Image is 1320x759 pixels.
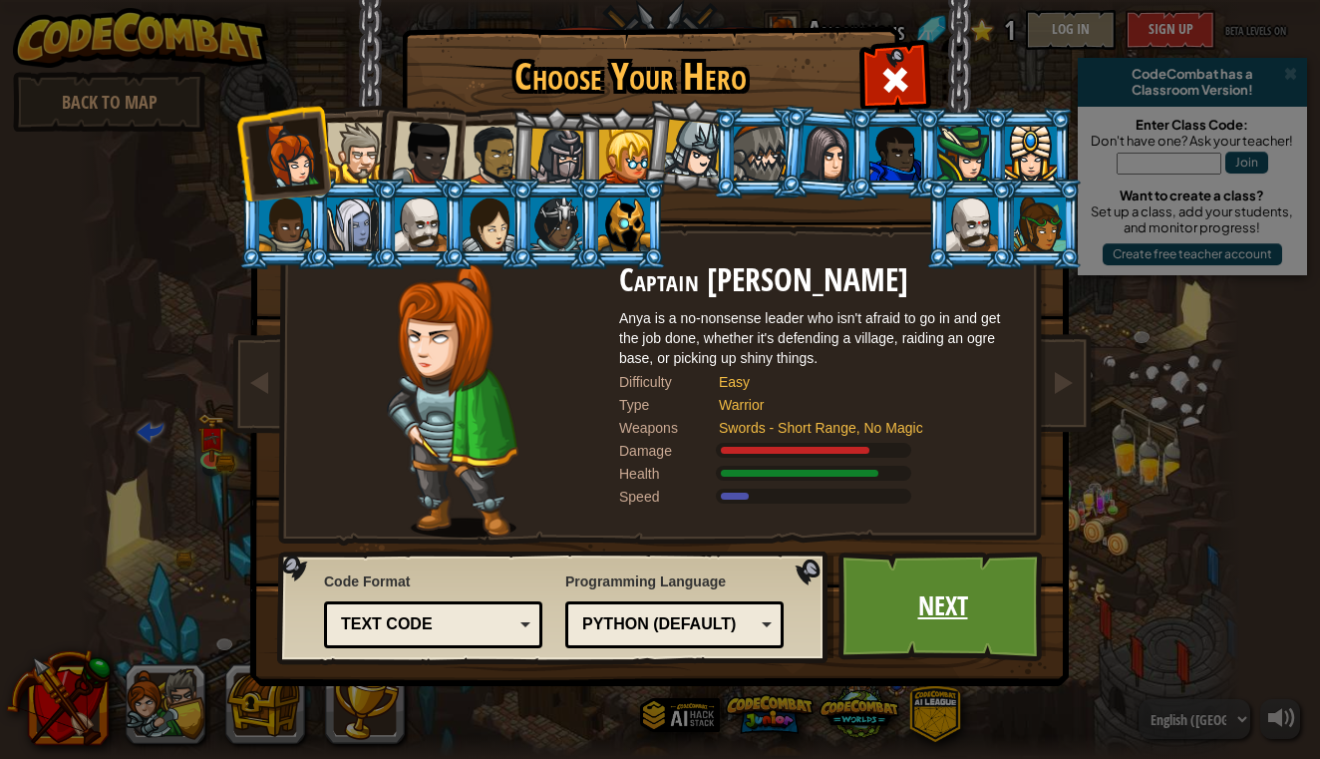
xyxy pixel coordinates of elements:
[442,179,531,269] li: Illia Shieldsmith
[619,418,719,438] div: Weapons
[719,418,998,438] div: Swords - Short Range, No Magic
[374,179,464,269] li: Okar Stompfoot
[341,613,513,636] div: Text code
[387,263,517,538] img: captain-pose.png
[838,552,1047,661] a: Next
[507,106,602,201] li: Amara Arrowhead
[984,108,1074,198] li: Pender Spellbane
[406,56,854,98] h1: Choose Your Hero
[778,105,873,201] li: Omarn Brewstone
[619,464,719,484] div: Health
[993,179,1083,269] li: Zana Woodheart
[577,108,667,198] li: Miss Hushbaum
[848,108,938,198] li: Gordon the Stalwart
[619,487,719,507] div: Speed
[925,179,1015,269] li: Okar Stompfoot
[238,179,328,269] li: Arryn Stonewall
[582,613,755,636] div: Python (Default)
[509,179,599,269] li: Usara Master Wizard
[277,552,833,665] img: language-selector-background.png
[713,108,803,198] li: Senick Steelclaw
[619,464,1018,484] div: Gains 140% of listed Warrior armor health.
[324,571,542,591] span: Code Format
[306,105,396,195] li: Sir Tharin Thunderfist
[916,108,1006,198] li: Naria of the Leaf
[565,571,784,591] span: Programming Language
[577,179,667,269] li: Ritic the Cold
[234,104,332,201] li: Captain Anya Weston
[719,395,998,415] div: Warrior
[619,441,719,461] div: Damage
[719,372,998,392] div: Easy
[640,96,739,195] li: Hattori Hanzō
[619,263,1018,298] h2: Captain [PERSON_NAME]
[619,308,1018,368] div: Anya is a no-nonsense leader who isn't afraid to go in and get the job done, whether it's defendi...
[619,487,1018,507] div: Moves at 6 meters per second.
[370,101,468,198] li: Lady Ida Justheart
[619,441,1018,461] div: Deals 120% of listed Warrior weapon damage.
[441,107,532,199] li: Alejandro the Duelist
[619,372,719,392] div: Difficulty
[306,179,396,269] li: Nalfar Cryptor
[619,395,719,415] div: Type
